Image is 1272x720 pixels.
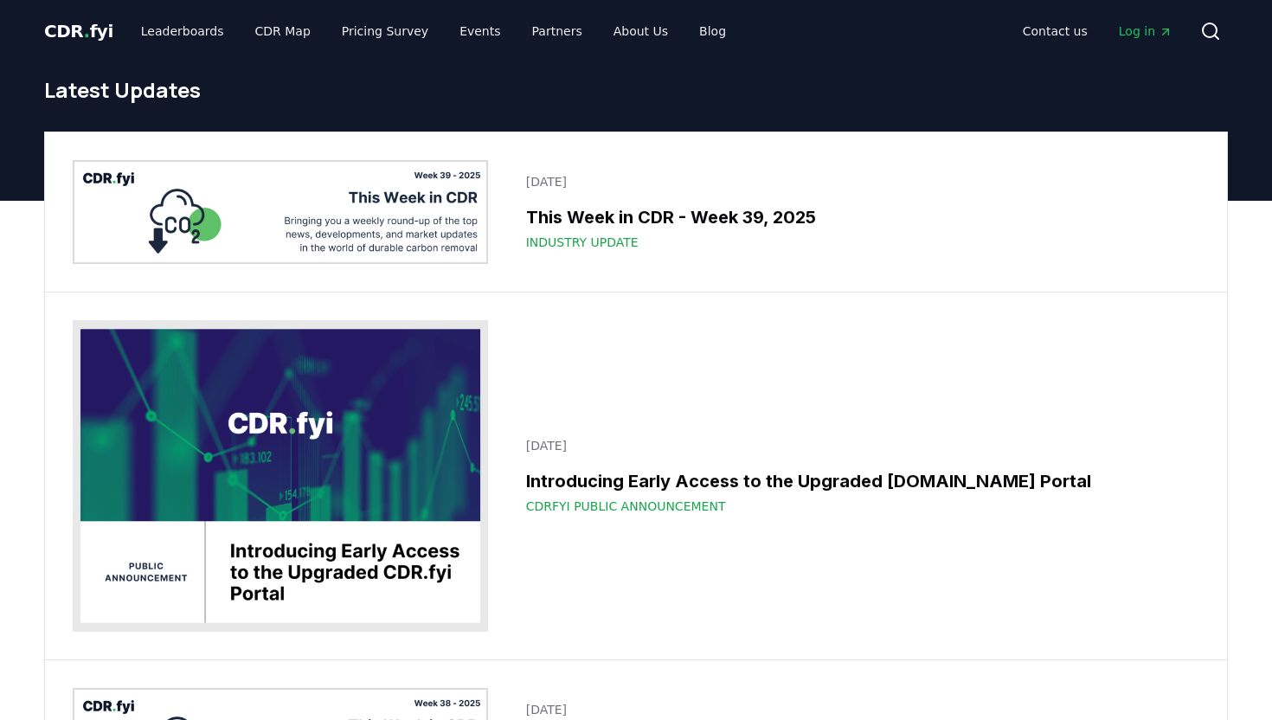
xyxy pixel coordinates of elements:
[73,320,488,632] img: Introducing Early Access to the Upgraded CDR.fyi Portal blog post image
[526,468,1189,494] h3: Introducing Early Access to the Upgraded [DOMAIN_NAME] Portal
[328,16,442,47] a: Pricing Survey
[1009,16,1102,47] a: Contact us
[526,173,1189,190] p: [DATE]
[526,498,726,515] span: CDRfyi Public Announcement
[526,437,1189,454] p: [DATE]
[84,21,90,42] span: .
[127,16,238,47] a: Leaderboards
[518,16,596,47] a: Partners
[685,16,740,47] a: Blog
[526,204,1189,230] h3: This Week in CDR - Week 39, 2025
[600,16,682,47] a: About Us
[127,16,740,47] nav: Main
[73,160,488,264] img: This Week in CDR - Week 39, 2025 blog post image
[44,21,113,42] span: CDR fyi
[241,16,324,47] a: CDR Map
[516,163,1199,261] a: [DATE]This Week in CDR - Week 39, 2025Industry Update
[1009,16,1186,47] nav: Main
[526,234,639,251] span: Industry Update
[446,16,514,47] a: Events
[1119,22,1172,40] span: Log in
[526,701,1189,718] p: [DATE]
[1105,16,1186,47] a: Log in
[516,427,1199,525] a: [DATE]Introducing Early Access to the Upgraded [DOMAIN_NAME] PortalCDRfyi Public Announcement
[44,19,113,43] a: CDR.fyi
[44,76,1228,104] h1: Latest Updates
